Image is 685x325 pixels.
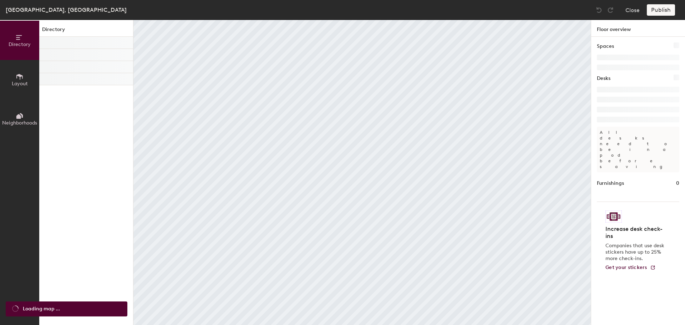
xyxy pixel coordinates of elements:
span: Neighborhoods [2,120,37,126]
span: Get your stickers [605,264,647,270]
div: [GEOGRAPHIC_DATA], [GEOGRAPHIC_DATA] [6,5,127,14]
img: Undo [595,6,603,14]
span: Loading map ... [23,305,60,313]
canvas: Map [133,20,591,325]
h1: Directory [39,26,133,37]
h1: Spaces [597,42,614,50]
span: Layout [12,81,28,87]
h1: 0 [676,179,679,187]
span: Directory [9,41,31,47]
p: All desks need to be in a pod before saving [597,127,679,172]
a: Get your stickers [605,265,656,271]
img: Sticker logo [605,210,622,223]
h4: Increase desk check-ins [605,225,666,240]
p: Companies that use desk stickers have up to 25% more check-ins. [605,243,666,262]
h1: Floor overview [591,20,685,37]
img: Redo [607,6,614,14]
button: Close [625,4,640,16]
h1: Desks [597,75,610,82]
h1: Furnishings [597,179,624,187]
